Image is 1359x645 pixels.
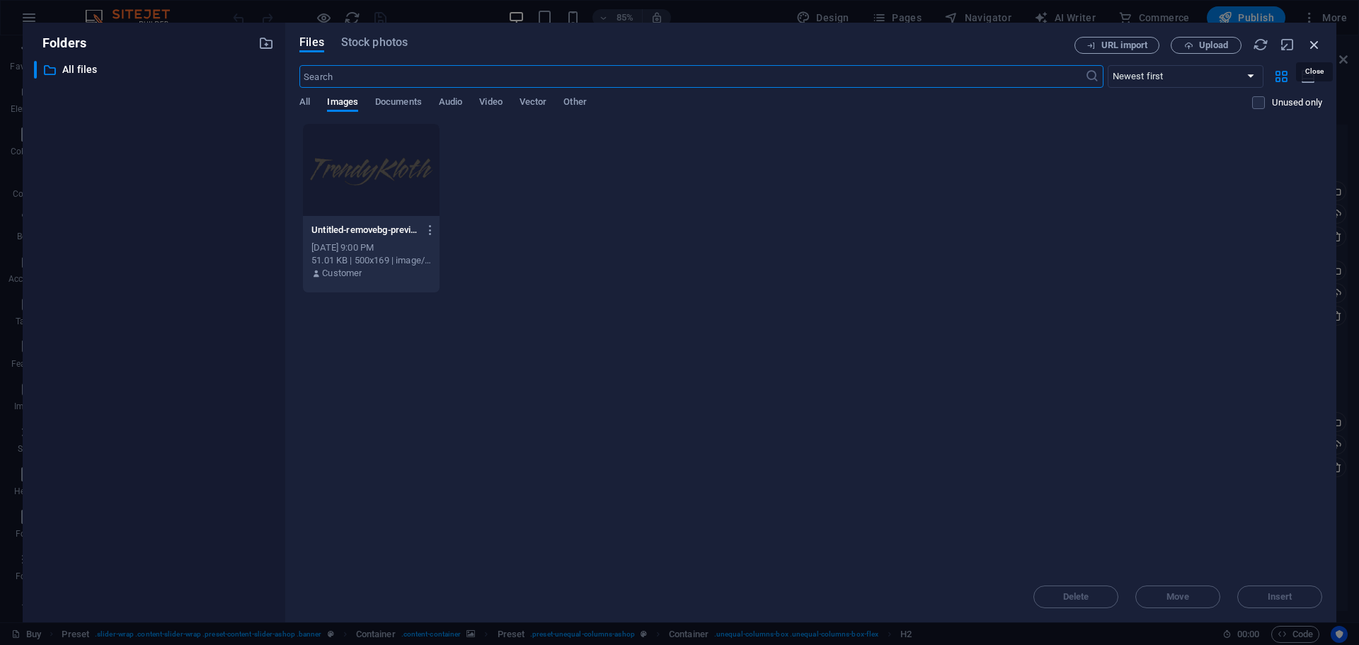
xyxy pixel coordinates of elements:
span: Documents [375,93,422,113]
p: Untitled-removebg-preview-HpYUJ519Y91U6EUjSW_WAg.png [311,224,418,236]
span: Files [299,34,324,51]
p: Customer [322,267,362,280]
span: URL import [1101,41,1147,50]
i: Minimize [1280,37,1295,52]
span: Vector [520,93,547,113]
p: Folders [34,34,86,52]
span: Audio [439,93,462,113]
span: Images [327,93,358,113]
input: Search [299,65,1084,88]
div: 51.01 KB | 500x169 | image/png [311,254,431,267]
span: Other [563,93,586,113]
span: Video [479,93,502,113]
span: Stock photos [341,34,408,51]
button: Upload [1171,37,1242,54]
span: Upload [1199,41,1228,50]
i: Reload [1253,37,1268,52]
button: URL import [1074,37,1159,54]
span: All [299,93,310,113]
i: Create new folder [258,35,274,51]
p: Displays only files that are not in use on the website. Files added during this session can still... [1272,96,1322,109]
div: [DATE] 9:00 PM [311,241,431,254]
p: All files [62,62,248,78]
div: ​ [34,61,37,79]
